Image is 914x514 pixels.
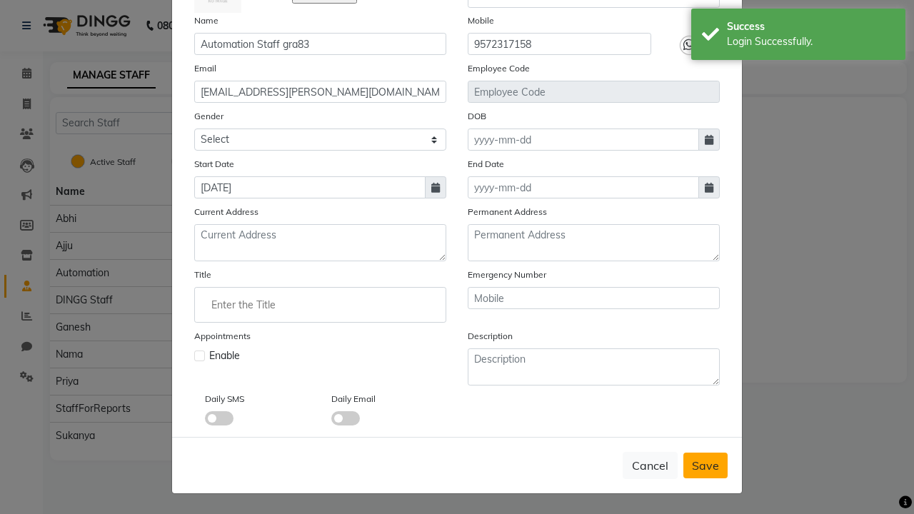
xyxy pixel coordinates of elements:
[468,206,547,218] label: Permanent Address
[194,14,219,27] label: Name
[194,268,211,281] label: Title
[331,393,376,405] label: Daily Email
[468,268,546,281] label: Emergency Number
[468,110,486,123] label: DOB
[468,330,513,343] label: Description
[209,348,240,363] span: Enable
[692,458,719,473] span: Save
[468,158,504,171] label: End Date
[194,62,216,75] label: Email
[468,81,720,103] input: Employee Code
[194,81,446,103] input: Email
[727,19,895,34] div: Success
[468,14,494,27] label: Mobile
[194,33,446,55] input: Name
[468,62,530,75] label: Employee Code
[683,453,728,478] button: Save
[468,33,651,55] input: Mobile
[201,291,440,319] input: Enter the Title
[194,176,426,198] input: yyyy-mm-dd
[194,110,224,123] label: Gender
[468,176,699,198] input: yyyy-mm-dd
[194,206,258,218] label: Current Address
[205,393,244,405] label: Daily SMS
[623,452,678,479] button: Cancel
[194,330,251,343] label: Appointments
[727,34,895,49] div: Login Successfully.
[468,128,699,151] input: yyyy-mm-dd
[194,158,234,171] label: Start Date
[468,287,720,309] input: Mobile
